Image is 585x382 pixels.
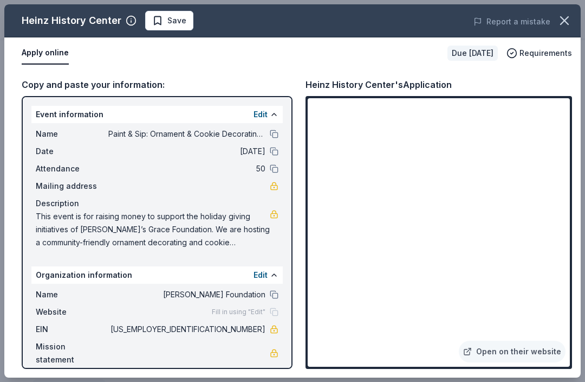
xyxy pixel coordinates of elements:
span: [DATE] [108,145,265,158]
button: Report a mistake [473,15,550,28]
span: Fill in using "Edit" [212,308,265,316]
button: Requirements [506,47,572,60]
div: Description [36,197,278,210]
button: Apply online [22,42,69,65]
span: Name [36,128,108,141]
span: Requirements [519,47,572,60]
span: Website [36,305,108,319]
span: EIN [36,323,108,336]
span: Paint & Sip: Ornament & Cookie Decorating Night [108,128,265,141]
div: Copy and paste your information: [22,78,292,92]
button: Save [145,11,193,30]
button: Edit [253,108,268,121]
span: Save [167,14,186,27]
span: [PERSON_NAME] Foundation [108,288,265,301]
a: Open on their website [459,341,565,362]
span: Attendance [36,162,108,175]
span: [US_EMPLOYER_IDENTIFICATION_NUMBER] [108,323,265,336]
span: This event is for raising money to support the holiday giving initiatives of [PERSON_NAME]’s Grac... [36,210,270,249]
button: Edit [253,269,268,282]
div: Organization information [31,266,283,284]
div: Event information [31,106,283,123]
span: Name [36,288,108,301]
span: Mission statement [36,340,108,366]
div: Due [DATE] [447,46,498,61]
span: 50 [108,162,265,175]
span: Date [36,145,108,158]
span: Mailing address [36,180,108,193]
div: Heinz History Center's Application [305,78,452,92]
div: Heinz History Center [22,12,121,29]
